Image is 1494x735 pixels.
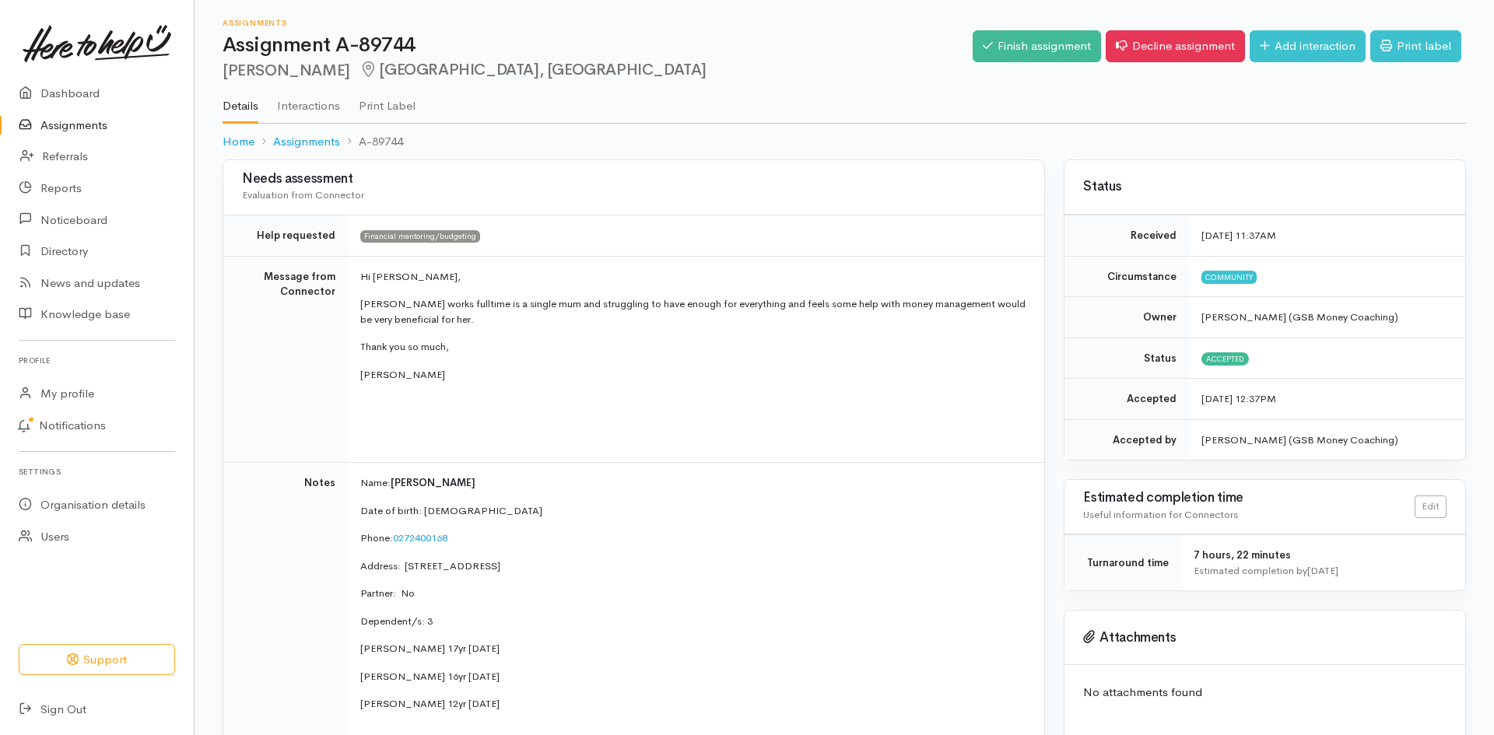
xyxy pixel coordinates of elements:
span: Useful information for Connectors [1083,508,1238,521]
td: Help requested [223,215,348,257]
p: Date of birth: [DEMOGRAPHIC_DATA] [360,503,1026,519]
h6: Settings [19,461,175,482]
span: Evaluation from Connector [242,188,364,201]
p: [PERSON_NAME] 12yr [DATE] [360,696,1026,712]
p: Dependent/s: 3 [360,614,1026,629]
td: Received [1064,215,1189,257]
span: Financial mentoring/budgeting [360,230,480,243]
td: [PERSON_NAME] (GSB Money Coaching) [1189,419,1465,460]
a: Decline assignment [1106,30,1245,62]
a: Interactions [277,79,340,122]
p: Address: [STREET_ADDRESS] [360,558,1026,574]
time: [DATE] [1307,564,1338,577]
h3: Needs assessment [242,172,1026,187]
span: 7 hours, 22 minutes [1194,548,1291,562]
td: Message from Connector [223,256,348,463]
h3: Estimated completion time [1083,491,1415,506]
p: Thank you so much, [360,339,1026,355]
li: A-89744 [340,133,403,151]
p: [PERSON_NAME] 16yr [DATE] [360,669,1026,684]
a: Add interaction [1250,30,1366,62]
h6: Assignments [223,19,973,27]
td: Circumstance [1064,256,1189,297]
a: 0272400168 [393,531,447,544]
h2: [PERSON_NAME] [223,61,973,79]
h3: Status [1083,180,1447,194]
p: [PERSON_NAME] 17yr [DATE] [360,641,1026,656]
p: Name: [360,475,1026,491]
a: Home [223,133,254,151]
p: Hi [PERSON_NAME], [360,269,1026,285]
a: Edit [1415,495,1447,518]
span: Accepted [1201,352,1249,365]
h3: Attachments [1083,630,1447,646]
a: Details [223,79,258,124]
a: Finish assignment [973,30,1101,62]
span: [PERSON_NAME] [391,476,475,489]
button: Support [19,644,175,676]
p: [PERSON_NAME] works fulltime is a single mum and struggling to have enough for everything and fee... [360,296,1026,327]
h1: Assignment A-89744 [223,34,973,57]
nav: breadcrumb [223,124,1466,160]
span: [PERSON_NAME] (GSB Money Coaching) [1201,310,1398,324]
td: Accepted by [1064,419,1189,460]
a: Print Label [359,79,416,122]
p: Partner: No [360,586,1026,601]
a: Assignments [273,133,340,151]
h6: Profile [19,350,175,371]
time: [DATE] 11:37AM [1201,229,1276,242]
td: Status [1064,338,1189,379]
p: [PERSON_NAME] [360,367,1026,383]
td: Turnaround time [1064,535,1181,591]
td: Accepted [1064,379,1189,420]
p: Phone: [360,530,1026,546]
p: No attachments found [1083,684,1447,702]
span: Community [1201,271,1257,283]
time: [DATE] 12:37PM [1201,392,1276,405]
div: Estimated completion by [1194,563,1447,579]
a: Print label [1370,30,1461,62]
span: [GEOGRAPHIC_DATA], [GEOGRAPHIC_DATA] [359,60,707,79]
td: Owner [1064,297,1189,338]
